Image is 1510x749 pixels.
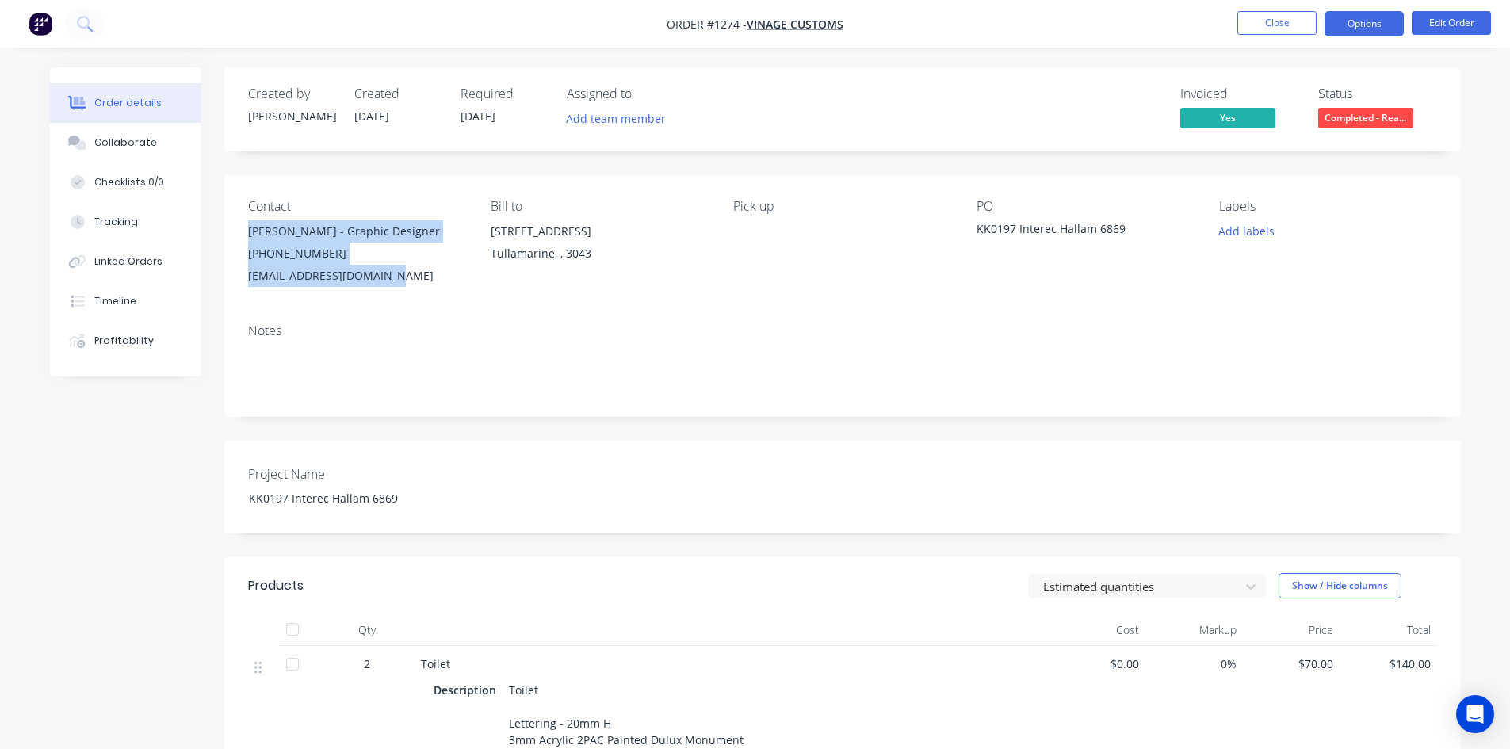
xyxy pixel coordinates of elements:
[94,136,156,150] div: Collaborate
[50,242,201,281] button: Linked Orders
[1055,655,1140,672] span: $0.00
[747,17,843,32] a: Vinage Customs
[567,108,675,129] button: Add team member
[248,323,1437,338] div: Notes
[94,254,162,269] div: Linked Orders
[248,199,465,214] div: Contact
[1210,220,1283,242] button: Add labels
[248,576,304,595] div: Products
[1318,108,1413,132] button: Completed - Rea...
[1318,108,1413,128] span: Completed - Rea...
[1456,695,1494,733] div: Open Intercom Messenger
[319,614,415,646] div: Qty
[94,215,137,229] div: Tracking
[236,487,434,510] div: KK0197 Interec Hallam 6869
[94,175,163,189] div: Checklists 0/0
[1243,614,1340,646] div: Price
[1180,108,1275,128] span: Yes
[1152,655,1237,672] span: 0%
[461,109,495,124] span: [DATE]
[567,86,725,101] div: Assigned to
[50,162,201,202] button: Checklists 0/0
[50,202,201,242] button: Tracking
[667,17,747,32] span: Order #1274 -
[491,243,708,265] div: Tullamarine, , 3043
[50,83,201,123] button: Order details
[977,220,1175,243] div: KK0197 Interec Hallam 6869
[354,109,389,124] span: [DATE]
[1412,11,1491,35] button: Edit Order
[248,464,446,483] label: Project Name
[1340,614,1437,646] div: Total
[434,678,503,701] div: Description
[94,96,161,110] div: Order details
[1249,655,1334,672] span: $70.00
[29,12,52,36] img: Factory
[491,199,708,214] div: Bill to
[94,334,153,348] div: Profitability
[1180,86,1299,101] div: Invoiced
[50,123,201,162] button: Collaborate
[1318,86,1437,101] div: Status
[50,281,201,321] button: Timeline
[491,220,708,271] div: [STREET_ADDRESS]Tullamarine, , 3043
[1049,614,1146,646] div: Cost
[1279,573,1401,598] button: Show / Hide columns
[248,243,465,265] div: [PHONE_NUMBER]
[94,294,136,308] div: Timeline
[977,199,1194,214] div: PO
[1346,655,1431,672] span: $140.00
[1219,199,1436,214] div: Labels
[461,86,548,101] div: Required
[248,220,465,243] div: [PERSON_NAME] - Graphic Designer
[1145,614,1243,646] div: Markup
[354,86,442,101] div: Created
[248,108,335,124] div: [PERSON_NAME]
[557,108,674,129] button: Add team member
[364,655,370,672] span: 2
[248,86,335,101] div: Created by
[1237,11,1317,35] button: Close
[50,321,201,361] button: Profitability
[421,656,450,671] span: Toilet
[248,265,465,287] div: [EMAIL_ADDRESS][DOMAIN_NAME]
[733,199,950,214] div: Pick up
[491,220,708,243] div: [STREET_ADDRESS]
[248,220,465,287] div: [PERSON_NAME] - Graphic Designer[PHONE_NUMBER][EMAIL_ADDRESS][DOMAIN_NAME]
[1325,11,1404,36] button: Options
